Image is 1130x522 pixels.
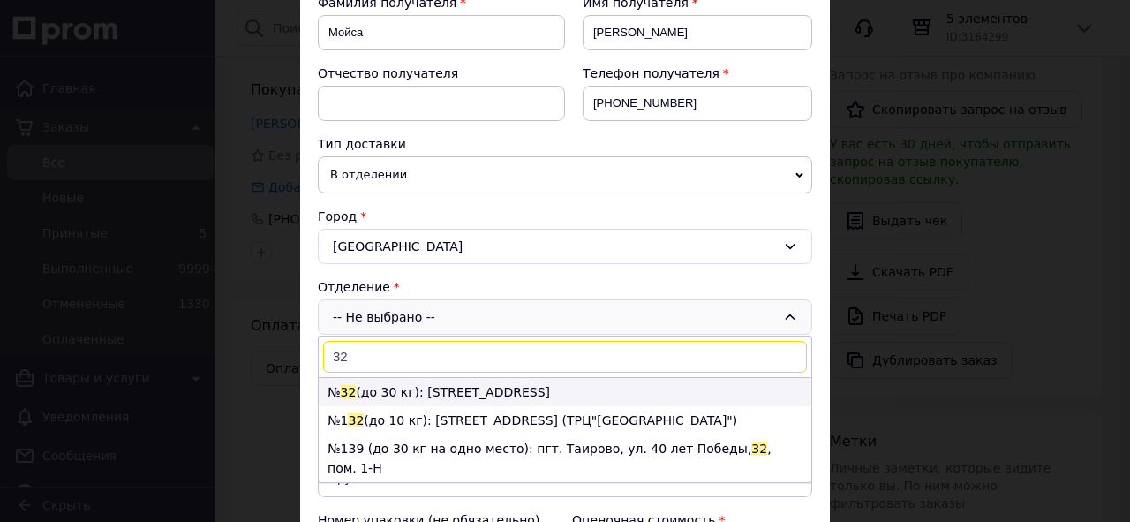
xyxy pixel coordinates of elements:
span: В отделении [318,156,812,193]
div: [GEOGRAPHIC_DATA] [318,229,812,264]
li: №1 (до 10 кг): [STREET_ADDRESS] (ТРЦ"[GEOGRAPHIC_DATA]") [319,406,811,435]
input: Найти [323,341,807,373]
div: Город [318,208,812,225]
div: Отделение [318,278,812,296]
li: №139 (до 30 кг на одно место): пгт. Таирово, ул. 40 лет Победы, , пом. 1-Н [319,435,811,482]
span: Отчество получателя [318,66,458,80]
span: Телефон получателя [583,66,719,80]
span: Тип доставки [318,137,406,151]
span: 32 [348,413,364,427]
span: 32 [341,385,357,399]
span: 32 [751,442,767,456]
input: +380 [583,86,812,121]
li: № (до 30 кг): [STREET_ADDRESS] [319,378,811,406]
div: -- Не выбрано -- [318,299,812,335]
